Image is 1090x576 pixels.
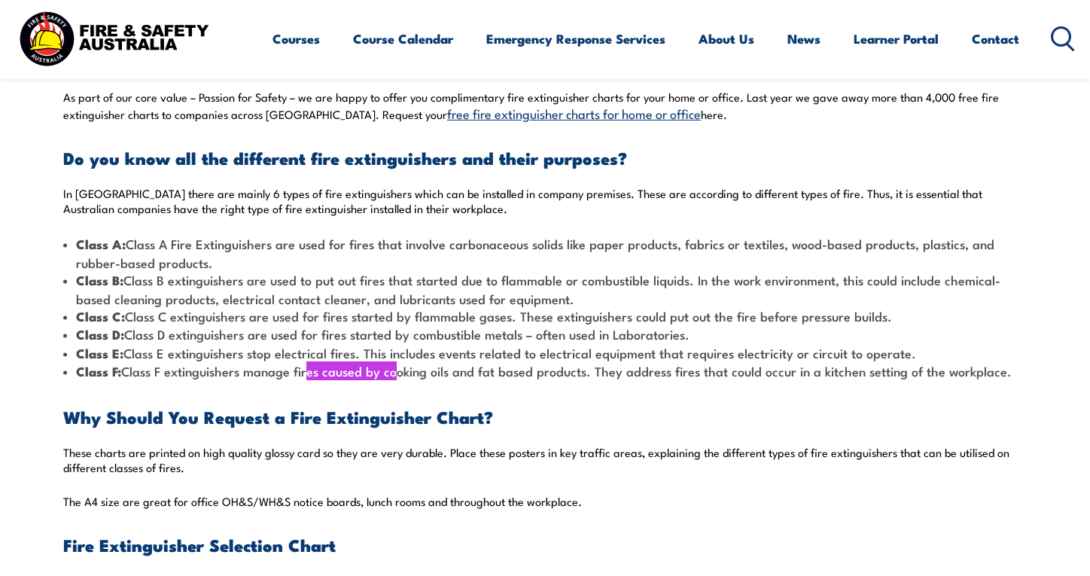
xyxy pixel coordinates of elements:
[63,445,1027,475] p: These charts are printed on high quality glossy card so they are very durable. Place these poster...
[63,235,1027,271] li: Class A Fire Extinguishers are used for fires that involve carbonaceous solids like paper product...
[63,362,1027,380] li: Class F extinguishers manage fires caused by cooking oils and fat based products. They address fi...
[972,19,1019,59] a: Contact
[63,536,1027,553] h3: Fire Extinguisher Selection Chart
[854,19,939,59] a: Learner Portal
[447,104,701,122] a: free fire extinguisher charts for home or office
[76,325,124,344] strong: Class D:
[76,306,125,326] strong: Class C:
[63,344,1027,362] li: Class E extinguishers stop electrical fires. This includes events related to electrical equipment...
[63,90,1027,122] p: As part of our core value – Passion for Safety – we are happy to offer you complimentary fire ext...
[63,325,1027,343] li: Class D extinguishers are used for fires started by combustible metals – often used in Laboratories.
[699,19,754,59] a: About Us
[63,149,1027,166] h3: Do you know all the different fire extinguishers and their purposes?
[787,19,821,59] a: News
[76,234,126,254] strong: Class A:
[63,186,1027,216] p: In [GEOGRAPHIC_DATA] there are mainly 6 types of fire extinguishers which can be installed in com...
[63,307,1027,325] li: Class C extinguishers are used for fires started by flammable gases. These extinguishers could pu...
[76,270,123,290] strong: Class B:
[486,19,665,59] a: Emergency Response Services
[353,19,453,59] a: Course Calendar
[63,408,1027,425] h3: Why Should You Request a Fire Extinguisher Chart?
[63,494,1027,509] p: The A4 size are great for office OH&S/WH&S notice boards, lunch rooms and throughout the workplace.
[76,343,123,363] strong: Class E:
[272,19,320,59] a: Courses
[76,361,121,381] strong: Class F:
[63,271,1027,307] li: Class B extinguishers are used to put out fires that started due to flammable or combustible liqu...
